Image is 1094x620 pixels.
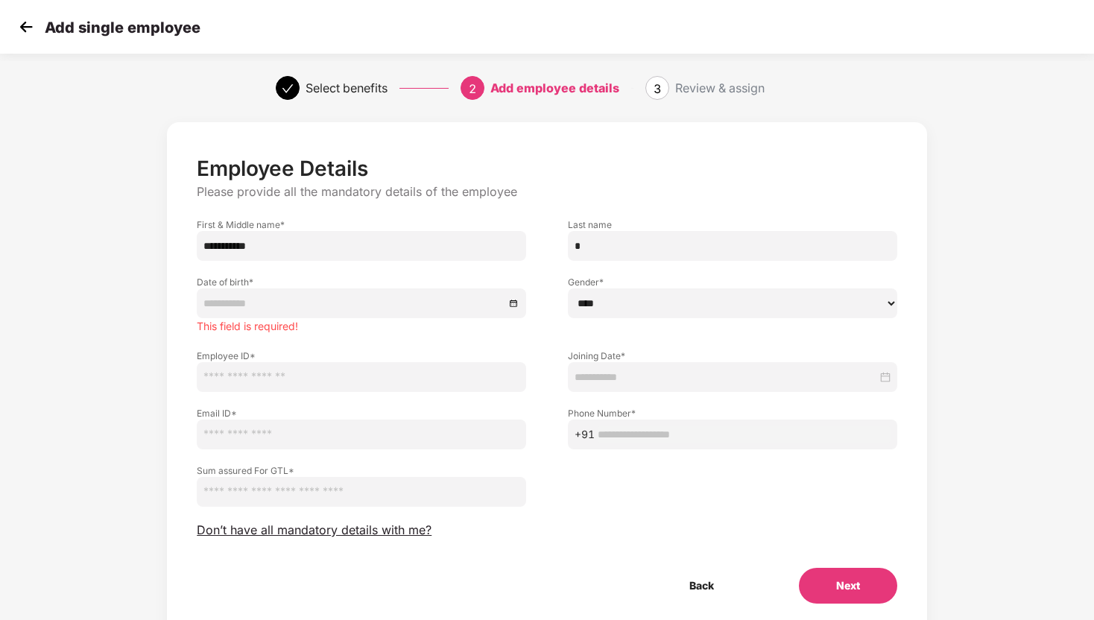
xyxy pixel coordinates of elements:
img: svg+xml;base64,PHN2ZyB4bWxucz0iaHR0cDovL3d3dy53My5vcmcvMjAwMC9zdmciIHdpZHRoPSIzMCIgaGVpZ2h0PSIzMC... [15,16,37,38]
span: Don’t have all mandatory details with me? [197,522,431,538]
p: Add single employee [45,19,200,37]
label: Last name [568,218,897,231]
label: First & Middle name [197,218,526,231]
label: Employee ID [197,349,526,362]
label: Email ID [197,407,526,420]
label: Phone Number [568,407,897,420]
span: check [282,83,294,95]
span: This field is required! [197,320,298,332]
span: 3 [654,81,661,96]
label: Sum assured For GTL [197,464,526,477]
p: Please provide all the mandatory details of the employee [197,184,897,200]
p: Employee Details [197,156,897,181]
label: Gender [568,276,897,288]
span: 2 [469,81,476,96]
div: Review & assign [675,76,765,100]
div: Add employee details [490,76,619,100]
div: Select benefits [306,76,388,100]
label: Joining Date [568,349,897,362]
button: Next [799,568,897,604]
label: Date of birth [197,276,526,288]
button: Back [652,568,751,604]
span: +91 [575,426,595,443]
